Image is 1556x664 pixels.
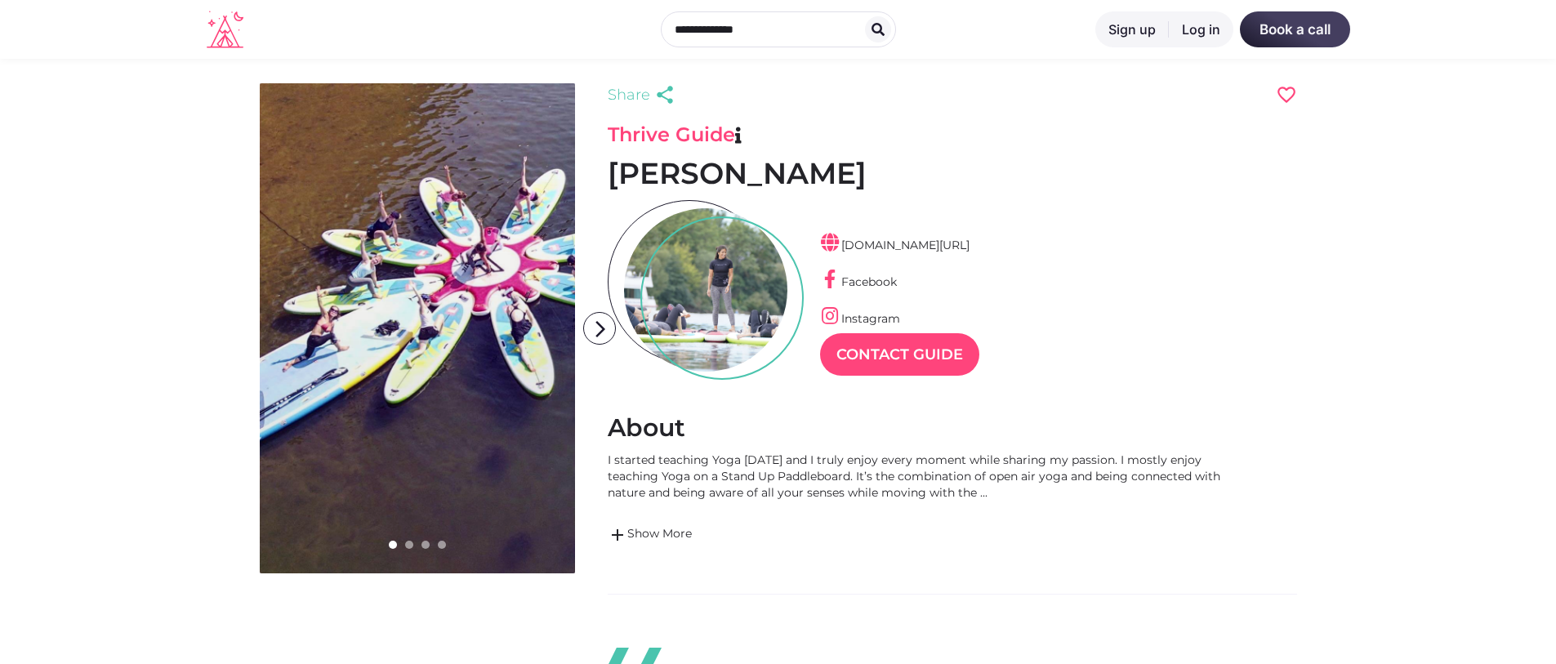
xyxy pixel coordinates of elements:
[608,525,627,545] span: add
[1240,11,1350,47] a: Book a call
[1169,11,1233,47] a: Log in
[820,311,900,326] a: Instagram
[1095,11,1169,47] a: Sign up
[820,238,970,252] a: [DOMAIN_NAME][URL]
[820,333,979,376] a: Contact Guide
[608,123,1297,147] h3: Thrive Guide
[820,274,897,289] a: Facebook
[608,452,1245,501] div: I started teaching Yoga [DATE] and I truly enjoy every moment while sharing my passion. I mostly ...
[608,412,1297,443] h2: About
[608,155,1297,192] h1: [PERSON_NAME]
[608,83,680,106] a: Share
[608,525,1245,545] a: addShow More
[608,83,650,106] span: Share
[584,313,617,345] i: arrow_forward_ios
